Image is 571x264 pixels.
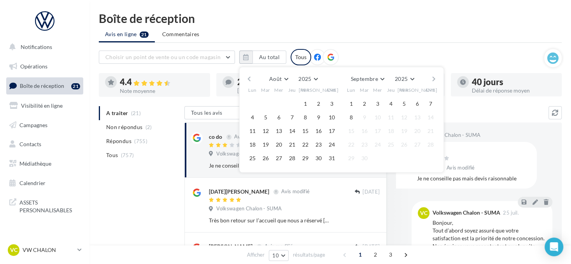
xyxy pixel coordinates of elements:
span: Contacts [19,141,41,147]
span: [DATE] [363,189,380,196]
span: Tous [106,151,118,159]
button: 12 [260,125,271,137]
span: Mer [274,87,284,93]
div: Note moyenne [120,88,204,94]
button: 31 [326,152,338,164]
button: Au total [239,51,286,64]
a: Boîte de réception21 [5,77,85,94]
button: Notifications [5,39,82,55]
button: Au total [252,51,286,64]
button: 22 [300,139,311,150]
span: Non répondus [106,123,142,131]
button: 6 [273,112,285,123]
div: [PERSON_NAME] [209,243,252,250]
span: Volkswagen Chalon - SUMA [216,205,282,212]
span: Répondus [106,137,131,145]
span: Avis modifié [264,243,293,250]
span: [PERSON_NAME] [398,87,438,93]
span: 3 [384,248,397,261]
button: 18 [385,125,397,137]
button: 11 [247,125,258,137]
button: 25 [247,152,258,164]
button: 16 [313,125,324,137]
span: 10 [272,252,279,259]
span: Afficher [247,251,264,259]
button: 23 [313,139,324,150]
div: co do [209,133,222,141]
a: Médiathèque [5,156,85,172]
span: Jeu [387,87,395,93]
button: 2 [359,98,370,110]
button: 8 [345,112,357,123]
button: 19 [260,139,271,150]
button: 17 [326,125,338,137]
span: Lun [248,87,257,93]
button: 16 [359,125,370,137]
span: (755) [134,138,147,144]
div: co do [417,148,476,154]
button: 15 [300,125,311,137]
button: 4 [247,112,258,123]
button: 10 [326,112,338,123]
span: Jeu [288,87,296,93]
span: Lun [347,87,356,93]
button: 29 [345,152,357,164]
a: Campagnes [5,117,85,133]
a: Calendrier [5,175,85,191]
span: 1 [354,248,366,261]
span: Dim [327,87,336,93]
button: 28 [286,152,298,164]
button: 2025 [392,73,417,84]
span: VC [420,209,427,217]
button: Choisir un point de vente ou un code magasin [99,51,235,64]
button: Août [266,73,291,84]
button: 8 [300,112,311,123]
span: Choisir un point de vente ou un code magasin [105,54,221,60]
span: Volkswagen Chalon - SUMA [216,150,282,157]
button: 30 [313,152,324,164]
a: Contacts [5,136,85,152]
div: [DATE][PERSON_NAME] [209,188,269,196]
button: 27 [412,139,423,150]
button: 14 [286,125,298,137]
button: 28 [425,139,436,150]
span: Opérations [20,63,47,70]
span: (757) [121,152,134,158]
button: 19 [398,125,410,137]
button: 27 [273,152,285,164]
button: 5 [260,112,271,123]
div: 21 [71,83,80,89]
span: [DATE] [363,243,380,250]
button: Tous les avis [184,106,262,119]
div: Open Intercom Messenger [545,238,563,256]
span: Avis modifié [447,164,475,171]
div: Très bon retour sur l’accueil que nous a réservé [PERSON_NAME] et prestation rapide et de qualité... [209,217,329,224]
span: Avis modifié [281,189,310,195]
button: 14 [425,112,436,123]
button: 13 [412,112,423,123]
span: Médiathèque [19,160,51,167]
div: Volkswagen Chalon - SUMA [433,210,500,215]
div: 2 [237,78,321,86]
button: 15 [345,125,357,137]
button: 10 [269,250,289,261]
button: 18 [247,139,258,150]
div: 4.4 [120,78,204,87]
span: Mar [360,87,369,93]
span: 2 [369,248,382,261]
button: Septembre [348,73,387,84]
button: 5 [398,98,410,110]
button: 20 [412,125,423,137]
button: 13 [273,125,285,137]
button: 20 [273,139,285,150]
span: Mar [261,87,270,93]
div: Boîte de réception [99,12,562,24]
a: Opérations [5,58,85,75]
button: 2 [313,98,324,110]
button: 1 [345,98,357,110]
button: 25 [385,139,397,150]
span: ASSETS PERSONNALISABLES [19,197,80,214]
button: 11 [385,112,397,123]
span: Septembre [351,75,378,82]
